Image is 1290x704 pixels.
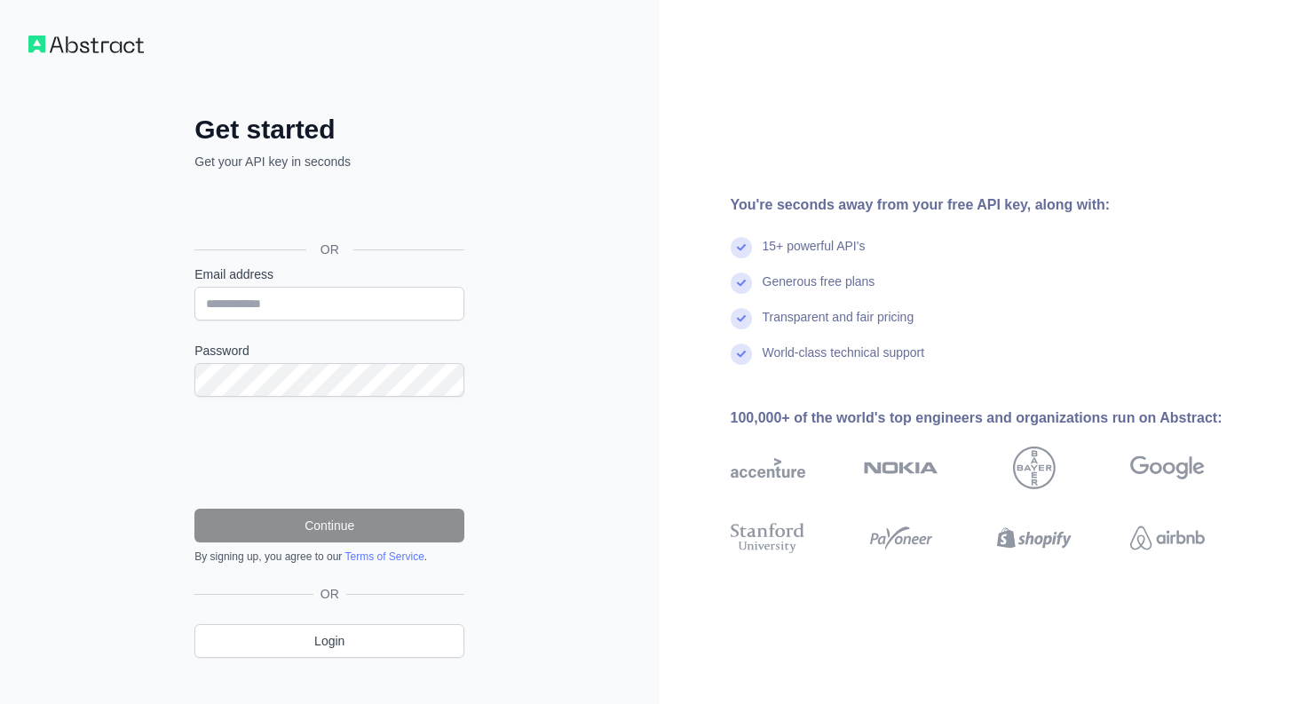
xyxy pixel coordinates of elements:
iframe: reCAPTCHA [194,418,464,487]
button: Continue [194,509,464,542]
img: Workflow [28,36,144,53]
a: Terms of Service [344,550,423,563]
p: Get your API key in seconds [194,153,464,170]
div: World-class technical support [763,344,925,379]
img: payoneer [864,519,938,557]
img: check mark [731,344,752,365]
img: stanford university [731,519,805,557]
h2: Get started [194,114,464,146]
img: airbnb [1130,519,1205,557]
img: check mark [731,308,752,329]
div: You're seconds away from your free API key, along with: [731,194,1262,216]
div: By signing up, you agree to our . [194,550,464,564]
div: 15+ powerful API's [763,237,866,273]
img: google [1130,447,1205,489]
img: bayer [1013,447,1056,489]
img: check mark [731,273,752,294]
img: nokia [864,447,938,489]
div: Generous free plans [763,273,875,308]
img: shopify [997,519,1072,557]
span: OR [313,585,346,603]
div: 100,000+ of the world's top engineers and organizations run on Abstract: [731,407,1262,429]
img: check mark [731,237,752,258]
iframe: Sign in with Google Button [186,190,470,229]
label: Email address [194,265,464,283]
img: accenture [731,447,805,489]
div: Transparent and fair pricing [763,308,914,344]
label: Password [194,342,464,360]
a: Login [194,624,464,658]
span: OR [306,241,353,258]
